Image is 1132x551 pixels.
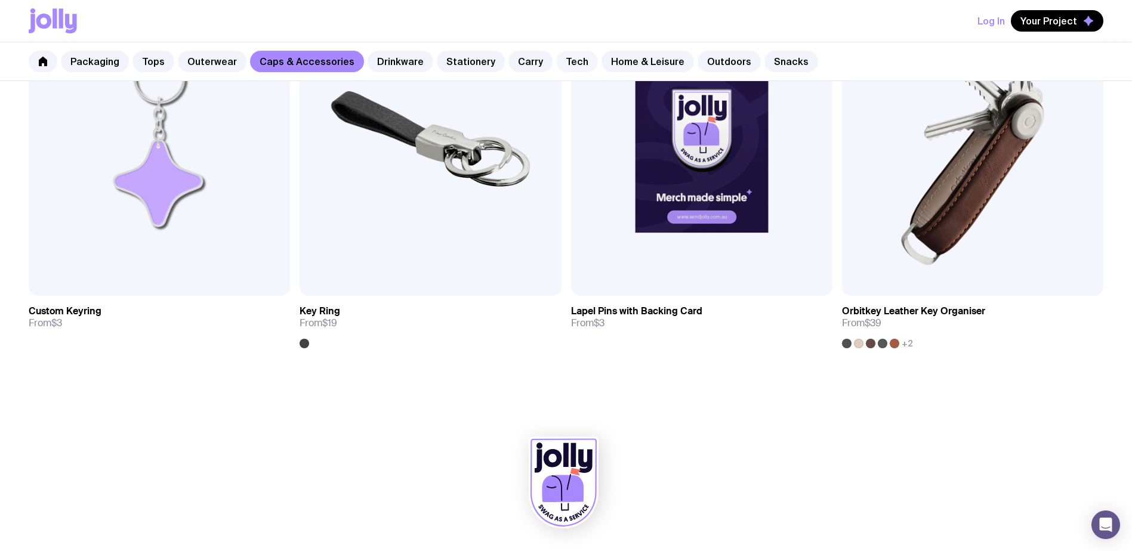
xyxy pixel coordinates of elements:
[178,51,246,72] a: Outerwear
[977,10,1005,32] button: Log In
[29,317,62,329] span: From
[61,51,129,72] a: Packaging
[764,51,818,72] a: Snacks
[1091,510,1120,539] div: Open Intercom Messenger
[594,317,604,329] span: $3
[1011,10,1103,32] button: Your Project
[250,51,364,72] a: Caps & Accessories
[842,305,985,317] h3: Orbitkey Leather Key Organiser
[842,296,1103,348] a: Orbitkey Leather Key OrganiserFrom$39+2
[322,317,337,329] span: $19
[602,51,694,72] a: Home & Leisure
[508,51,553,72] a: Carry
[698,51,761,72] a: Outdoors
[300,305,340,317] h3: Key Ring
[29,305,101,317] h3: Custom Keyring
[132,51,174,72] a: Tops
[300,317,337,329] span: From
[1020,15,1077,27] span: Your Project
[51,317,62,329] span: $3
[368,51,433,72] a: Drinkware
[571,305,702,317] h3: Lapel Pins with Backing Card
[571,317,604,329] span: From
[865,317,881,329] span: $39
[300,296,561,348] a: Key RingFrom$19
[842,317,881,329] span: From
[571,296,832,339] a: Lapel Pins with Backing CardFrom$3
[437,51,505,72] a: Stationery
[29,296,290,339] a: Custom KeyringFrom$3
[556,51,598,72] a: Tech
[902,339,913,348] span: +2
